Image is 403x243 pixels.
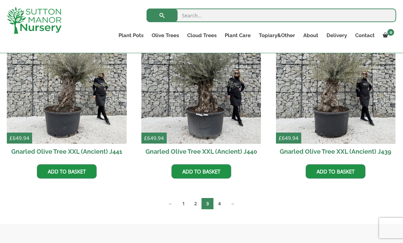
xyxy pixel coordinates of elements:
[276,144,396,159] h2: Gnarled Olive Tree XXL (Ancient) J439
[7,7,61,34] img: logo
[171,164,231,179] a: Add to basket: “Gnarled Olive Tree XXL (Ancient) J440”
[276,25,396,144] img: Gnarled Olive Tree XXL (Ancient) J439
[141,144,261,159] h2: Gnarled Olive Tree XXL (Ancient) J440
[147,9,396,22] input: Search...
[387,29,394,36] span: 0
[225,198,239,209] a: →
[37,164,97,179] a: Add to basket: “Gnarled Olive Tree XXL (Ancient) J441”
[279,135,282,141] span: £
[351,31,379,40] a: Contact
[279,135,298,141] bdi: 649.94
[7,25,127,144] img: Gnarled Olive Tree XXL (Ancient) J441
[213,198,225,209] a: Page 4
[164,198,178,209] a: ←
[255,31,299,40] a: Topiary&Other
[178,198,190,209] a: Page 1
[306,164,365,179] a: Add to basket: “Gnarled Olive Tree XXL (Ancient) J439”
[141,25,261,160] a: £649.94 Gnarled Olive Tree XXL (Ancient) J440
[7,25,127,160] a: £649.94 Gnarled Olive Tree XXL (Ancient) J441
[7,198,396,212] nav: Product Pagination
[148,31,183,40] a: Olive Trees
[322,31,351,40] a: Delivery
[201,198,213,209] span: Page 3
[221,31,255,40] a: Plant Care
[144,135,147,141] span: £
[141,25,261,144] img: Gnarled Olive Tree XXL (Ancient) J440
[190,198,201,209] a: Page 2
[183,31,221,40] a: Cloud Trees
[7,144,127,159] h2: Gnarled Olive Tree XXL (Ancient) J441
[114,31,148,40] a: Plant Pots
[10,135,29,141] bdi: 649.94
[10,135,13,141] span: £
[379,31,396,40] a: 0
[299,31,322,40] a: About
[144,135,164,141] bdi: 649.94
[276,25,396,160] a: £649.94 Gnarled Olive Tree XXL (Ancient) J439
